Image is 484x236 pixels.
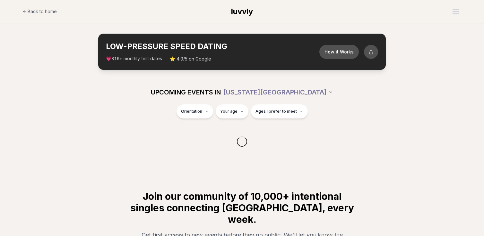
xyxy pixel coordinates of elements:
h2: LOW-PRESSURE SPEED DATING [106,41,319,52]
button: [US_STATE][GEOGRAPHIC_DATA] [223,85,333,99]
h2: Join our community of 10,000+ intentional singles connecting [GEOGRAPHIC_DATA], every week. [129,191,355,225]
a: luvvly [231,6,253,17]
span: luvvly [231,7,253,16]
span: Back to home [28,8,57,15]
span: 💗 + monthly first dates [106,55,162,62]
button: Open menu [450,7,462,16]
button: Your age [216,104,248,118]
span: ⭐ 4.9/5 on Google [170,56,211,62]
span: 816 [111,56,119,61]
span: Orientation [181,109,202,114]
button: How it Works [319,45,359,59]
span: UPCOMING EVENTS IN [151,88,221,97]
a: Back to home [22,5,57,18]
button: Ages I prefer to meet [251,104,308,118]
button: Orientation [177,104,213,118]
span: Ages I prefer to meet [255,109,297,114]
span: Your age [220,109,238,114]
